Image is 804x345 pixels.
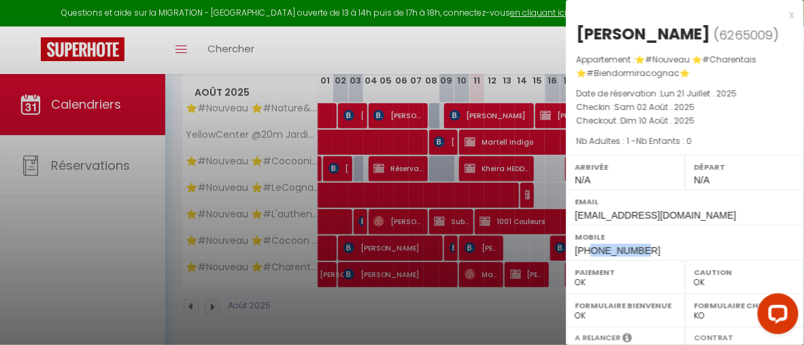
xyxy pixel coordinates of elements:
[575,245,660,256] span: [PHONE_NUMBER]
[576,53,794,80] p: Appartement :
[575,175,590,185] span: N/A
[694,175,709,185] span: N/A
[719,26,773,43] span: 6265009
[660,88,737,99] span: Lun 21 Juillet . 2025
[576,23,710,45] div: [PERSON_NAME]
[714,25,779,44] span: ( )
[575,160,676,174] label: Arrivée
[636,135,692,147] span: Nb Enfants : 0
[694,332,733,341] label: Contrat
[576,135,692,147] span: Nb Adultes : 1 -
[575,195,795,208] label: Email
[576,87,794,101] p: Date de réservation :
[575,266,676,279] label: Paiement
[576,114,794,128] p: Checkout :
[694,299,795,312] label: Formulaire Checkin
[576,101,794,114] p: Checkin :
[566,7,794,23] div: x
[694,160,795,174] label: Départ
[576,54,756,79] span: ⭐️#Nouveau ⭐️#Charentais ⭐️#Biendormiracognac⭐️
[575,230,795,244] label: Mobile
[575,299,676,312] label: Formulaire Bienvenue
[620,115,694,126] span: Dim 10 Août . 2025
[575,332,620,344] label: A relancer
[747,288,804,345] iframe: LiveChat chat widget
[694,266,795,279] label: Caution
[575,210,736,221] span: [EMAIL_ADDRESS][DOMAIN_NAME]
[614,101,694,113] span: Sam 02 Août . 2025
